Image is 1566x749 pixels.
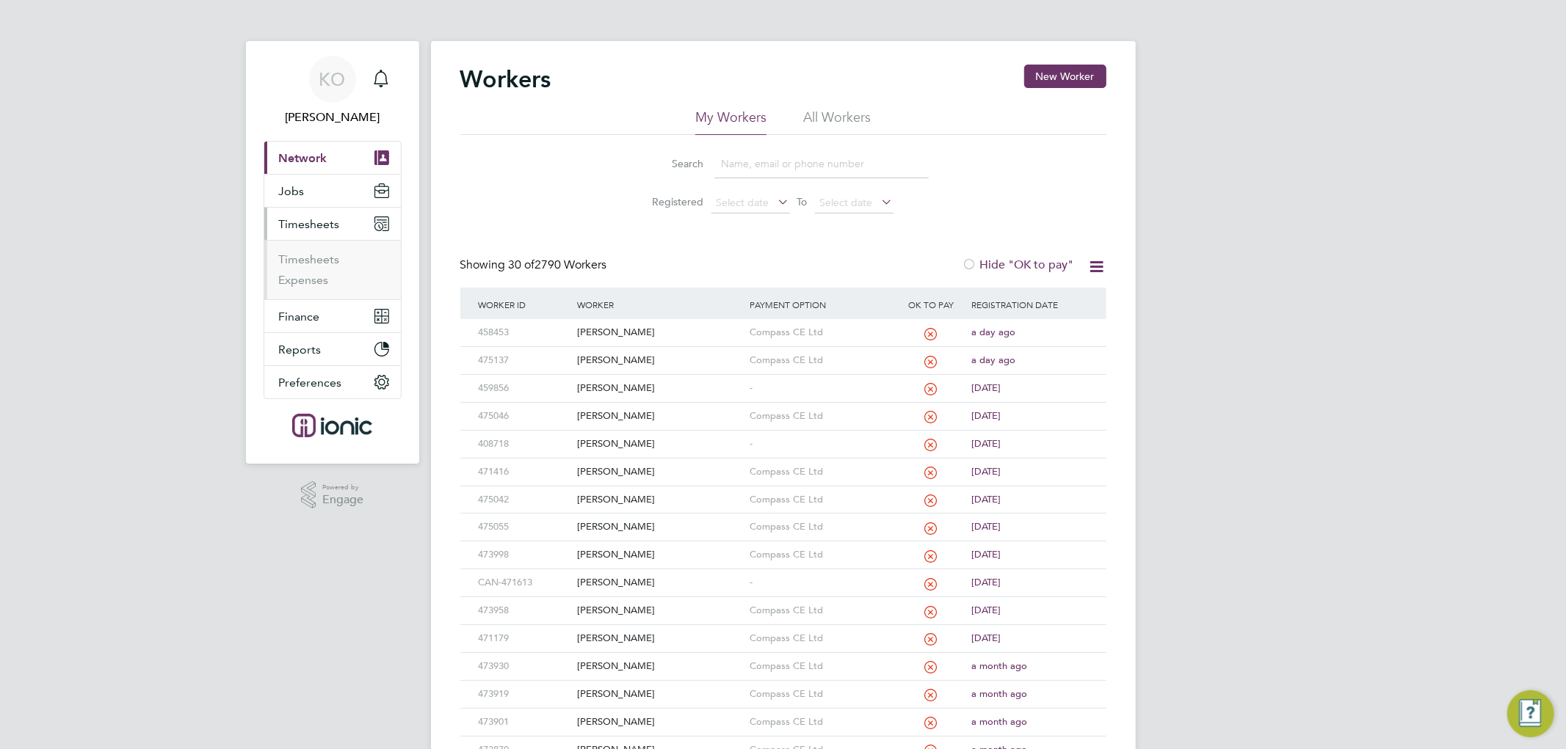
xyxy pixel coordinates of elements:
div: [PERSON_NAME] [573,375,746,402]
div: 473998 [475,541,573,569]
div: CAN-471613 [475,569,573,596]
a: Powered byEngage [301,481,363,509]
div: Payment Option [746,288,894,321]
span: 30 of [509,257,535,272]
input: Name, email or phone number [714,150,929,178]
span: Network [279,151,327,165]
span: [DATE] [971,632,1001,644]
div: [PERSON_NAME] [573,319,746,346]
span: Powered by [322,481,363,494]
a: 471179[PERSON_NAME]Compass CE Ltd[DATE] [475,624,1092,637]
div: Compass CE Ltd [746,541,894,569]
div: - [746,431,894,458]
a: 475046[PERSON_NAME]Compass CE Ltd[DATE] [475,402,1092,414]
span: Finance [279,310,320,324]
div: 408718 [475,431,573,458]
div: Compass CE Ltd [746,458,894,486]
a: 475042[PERSON_NAME]Compass CE Ltd[DATE] [475,486,1092,498]
span: To [793,192,812,211]
button: Jobs [264,175,401,207]
a: Go to home page [264,414,402,437]
div: 475137 [475,347,573,374]
div: Compass CE Ltd [746,514,894,541]
nav: Main navigation [246,41,419,464]
span: Select date [717,196,769,209]
div: [PERSON_NAME] [573,541,746,569]
div: [PERSON_NAME] [573,569,746,596]
a: 459856[PERSON_NAME]-[DATE] [475,374,1092,387]
div: Compass CE Ltd [746,347,894,374]
div: [PERSON_NAME] [573,625,746,652]
div: Compass CE Ltd [746,681,894,708]
a: Timesheets [279,252,340,266]
button: Engage Resource Center [1507,690,1554,737]
div: 458453 [475,319,573,346]
div: Compass CE Ltd [746,597,894,624]
span: [DATE] [971,409,1001,422]
div: Worker [573,288,746,321]
span: 2790 Workers [509,257,607,272]
a: 473901[PERSON_NAME]Compass CE Ltda month ago [475,708,1092,720]
span: [DATE] [971,493,1001,505]
div: [PERSON_NAME] [573,486,746,514]
div: 459856 [475,375,573,402]
div: [PERSON_NAME] [573,709,746,736]
span: Timesheets [279,217,340,231]
div: 471179 [475,625,573,652]
a: 475137[PERSON_NAME]Compass CE Ltda day ago [475,346,1092,359]
span: KO [319,70,346,89]
span: a month ago [971,715,1027,728]
button: Finance [264,300,401,332]
img: ionic-logo-retina.png [292,414,371,437]
label: Registered [638,195,704,208]
div: [PERSON_NAME] [573,681,746,708]
div: [PERSON_NAME] [573,597,746,624]
a: 473870[PERSON_NAME]Compass CE Ltda month ago [475,736,1092,748]
span: Reports [279,343,322,357]
span: [DATE] [971,548,1001,560]
div: 473901 [475,709,573,736]
div: [PERSON_NAME] [573,514,746,541]
span: Engage [322,494,363,506]
a: 473958[PERSON_NAME]Compass CE Ltd[DATE] [475,596,1092,609]
div: 473930 [475,653,573,680]
div: 475046 [475,403,573,430]
div: 473958 [475,597,573,624]
div: Compass CE Ltd [746,403,894,430]
button: Network [264,142,401,174]
button: Preferences [264,366,401,398]
span: [DATE] [971,437,1001,450]
a: 473919[PERSON_NAME]Compass CE Ltda month ago [475,680,1092,693]
a: 473930[PERSON_NAME]Compass CE Ltda month ago [475,652,1092,665]
div: Registration Date [968,288,1091,321]
a: 473998[PERSON_NAME]Compass CE Ltd[DATE] [475,541,1092,553]
button: Timesheets [264,208,401,240]
div: Compass CE Ltd [746,625,894,652]
span: [DATE] [971,520,1001,533]
a: CAN-471613[PERSON_NAME]-[DATE] [475,569,1092,581]
div: 473919 [475,681,573,708]
span: a day ago [971,326,1015,338]
li: All Workers [803,109,871,135]
span: Preferences [279,376,342,390]
button: New Worker [1024,65,1106,88]
span: [DATE] [971,576,1001,588]
span: [DATE] [971,465,1001,478]
div: Worker ID [475,288,573,321]
div: 475055 [475,514,573,541]
span: Kirsty Owen [264,109,402,126]
div: [PERSON_NAME] [573,653,746,680]
div: - [746,569,894,596]
div: Compass CE Ltd [746,486,894,514]
button: Reports [264,333,401,365]
div: [PERSON_NAME] [573,431,746,458]
li: My Workers [695,109,766,135]
a: Expenses [279,273,329,287]
span: a month ago [971,687,1027,700]
a: 408718[PERSON_NAME]-[DATE] [475,430,1092,442]
div: [PERSON_NAME] [573,347,746,374]
div: - [746,375,894,402]
div: Compass CE Ltd [746,709,894,736]
a: 471416[PERSON_NAME]Compass CE Ltd[DATE] [475,458,1092,470]
a: 475055[PERSON_NAME]Compass CE Ltd[DATE] [475,513,1092,525]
